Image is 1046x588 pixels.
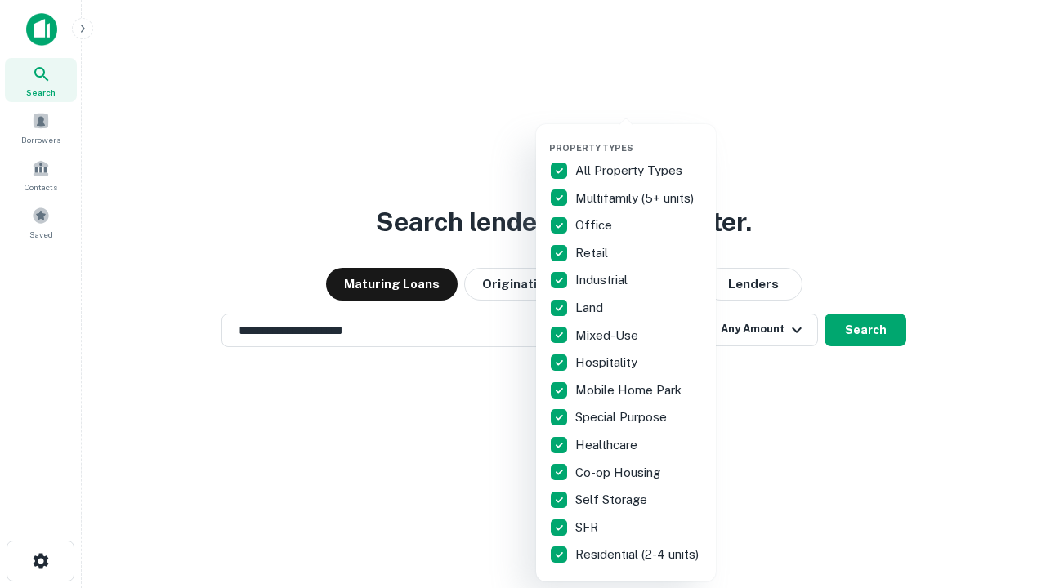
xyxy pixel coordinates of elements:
p: Residential (2-4 units) [575,545,702,564]
p: Self Storage [575,490,650,510]
p: Healthcare [575,435,641,455]
p: Retail [575,243,611,263]
span: Property Types [549,143,633,153]
p: Co-op Housing [575,463,664,483]
p: Land [575,298,606,318]
p: Special Purpose [575,408,670,427]
p: Multifamily (5+ units) [575,189,697,208]
p: Mixed-Use [575,326,641,345]
p: All Property Types [575,161,686,180]
p: SFR [575,518,601,537]
p: Hospitality [575,353,641,372]
p: Mobile Home Park [575,381,685,400]
p: Office [575,216,615,235]
iframe: Chat Widget [964,457,1046,536]
p: Industrial [575,270,631,290]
